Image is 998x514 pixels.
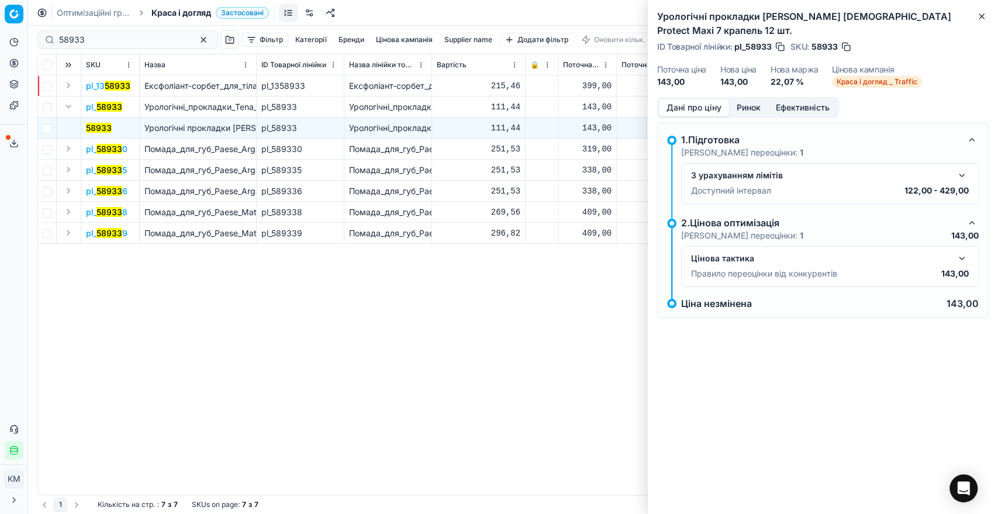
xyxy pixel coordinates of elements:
a: Оптимізаційні групи [57,7,132,19]
div: 296,82 [437,227,520,239]
span: pl_58933 [734,41,772,53]
dt: Поточна ціна [657,65,706,74]
div: pl_589339 [261,227,339,239]
dd: 22,07 % [771,76,819,88]
div: 215,46 [437,80,520,92]
span: Краса і доглядЗастосовані [151,7,269,19]
div: 409,00 [621,227,699,239]
mark: 58933 [96,144,122,154]
button: Expand [61,142,75,156]
div: Помада_для_губ_Paese_Argan_Oil_Lipstick_відтінок_79,_4.3_г [349,185,427,197]
div: 143,00 [621,122,699,134]
div: 319,00 [563,143,612,155]
div: pl_589336 [261,185,339,197]
p: 122,00 - 429,00 [904,185,969,196]
span: SKU : [790,43,809,51]
dd: 143,00 [657,76,706,88]
strong: з [248,500,252,509]
button: pl_589339 [86,227,127,239]
button: Go to previous page [37,498,51,512]
strong: 1 [800,147,803,157]
div: pl_589335 [261,164,339,176]
button: Додати фільтр [499,33,574,47]
dd: 143,00 [720,76,757,88]
dt: Цінова кампанія [832,65,922,74]
button: Expand [61,184,75,198]
p: 143,00 [947,299,979,308]
p: [PERSON_NAME] переоцінки: [681,230,803,242]
mark: 58933 [96,228,122,238]
div: Помада_для_губ_Paese_Mattologie_Matte_відтінок_100_Naked_4.3_г [349,206,427,218]
span: 58933 [811,41,838,53]
div: З урахуванням лімітів [691,170,950,181]
span: Краса і догляд [151,7,211,19]
button: Оновити кільк. [576,33,651,47]
span: pl_ [86,101,122,113]
span: Урологічні_прокладки_Tena_[DEMOGRAPHIC_DATA]_Protect_Maxi_7_крапель_12_шт. [144,102,474,112]
button: Бренди [334,33,369,47]
p: 143,00 [941,268,969,280]
button: pl_589335 [86,164,127,176]
span: Помада_для_губ_Paese_Argan_Oil_Lipstick_відтінок_75,_4.3_г [144,165,384,175]
strong: 7 [174,500,178,509]
mark: 58933 [96,102,122,112]
div: 338,00 [563,164,612,176]
button: pl_58933 [86,101,122,113]
div: pl_58933 [261,101,339,113]
button: Ринок [729,99,768,116]
div: : [98,500,178,509]
mark: 58933 [96,186,122,196]
span: Помада_для_губ_Paese_Mattologie_Matte_відтінок_100_Naked_4.3_г [144,207,412,217]
h2: Урологічні прокладки [PERSON_NAME] [DEMOGRAPHIC_DATA] Protect Maxi 7 крапель 12 шт. [657,9,989,37]
button: Supplier name [440,33,497,47]
button: Категорії [291,33,331,47]
span: Урологічні прокладки [PERSON_NAME] [DEMOGRAPHIC_DATA] Protect Maxi 7 крапель 12 шт. [144,123,514,133]
div: 143,00 [621,101,699,113]
span: Помада_для_губ_Paese_Mattologie_Matte_відтінок_103_Total_Nude_4.3_г [144,228,430,238]
div: 143,00 [563,122,612,134]
span: SKU [86,60,101,70]
span: Ексфоліант-сорбет_для_тіла_Famirel_Home_Spa_Диня_і_Папайя_225_мл [144,81,428,91]
span: Поточна ціна [563,60,600,70]
div: Урологічні_прокладки_Tena_[DEMOGRAPHIC_DATA]_Protect_Maxi_7_крапель_12_шт. [349,101,427,113]
div: Помада_для_губ_Paese_Argan_Oil_Lipstick_відтінок_75,_4.3_г [349,164,427,176]
div: 409,00 [621,206,699,218]
button: Expand [61,205,75,219]
div: Помада_для_губ_Paese_Argan_Oil_Lipstick_відтінок_44,_4.3_г [349,143,427,155]
strong: 7 [161,500,165,509]
div: 111,44 [437,122,520,134]
div: 1.Підготовка [681,133,960,147]
strong: з [168,500,171,509]
div: Помада_для_губ_Paese_Mattologie_Matte_відтінок_103_Total_Nude_4.3_г [349,227,427,239]
span: Кількість на стр. [98,500,155,509]
nav: pagination [37,498,84,512]
span: 🔒 [530,60,539,70]
span: Краса і догляд _ Traffic [832,76,922,88]
div: 399,00 [621,80,699,92]
p: Правило переоцінки від конкурентів [691,268,837,280]
dt: Нова ціна [720,65,757,74]
div: 2.Цінова оптимізація [681,216,960,230]
div: 399,00 [563,80,612,92]
div: pl_58933 [261,122,339,134]
mark: 58933 [96,207,122,217]
div: Open Intercom Messenger [949,474,978,502]
mark: 58933 [105,81,130,91]
span: pl_ 6 [86,185,127,197]
button: pl_1358933 [86,80,130,92]
div: 338,00 [563,185,612,197]
div: Цінова тактика [691,253,950,264]
button: КM [5,470,23,488]
button: Дані про ціну [659,99,729,116]
p: 143,00 [951,230,979,242]
button: Expand [61,99,75,113]
strong: 1 [800,230,803,240]
button: Expand [61,163,75,177]
div: Ексфоліант-сорбет_для_тіла_Famirel_Home_Spa_Диня_і_Папайя_225_мл [349,80,427,92]
dt: Нова маржа [771,65,819,74]
button: Expand all [61,58,75,72]
div: 409,00 [563,206,612,218]
button: 1 [54,498,67,512]
div: 251,53 [437,185,520,197]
